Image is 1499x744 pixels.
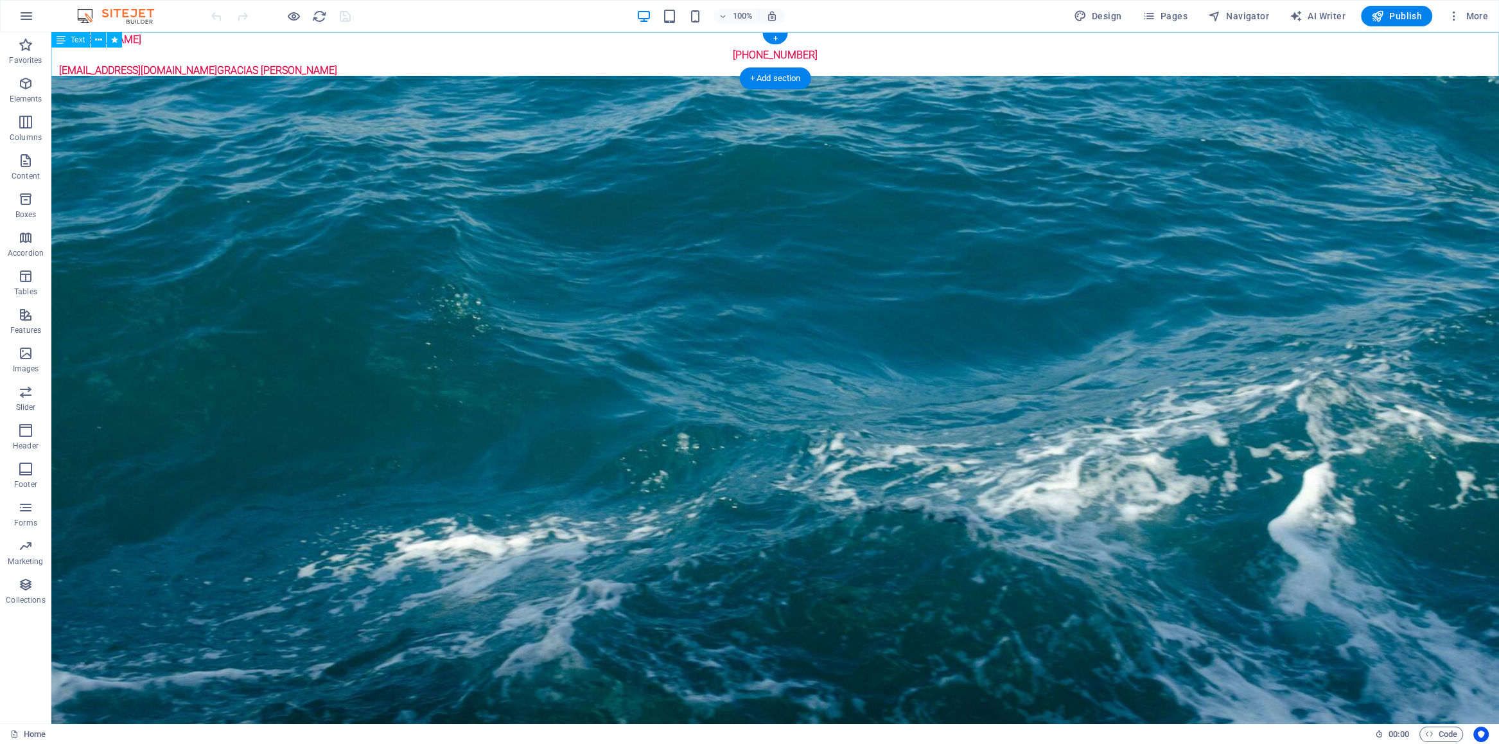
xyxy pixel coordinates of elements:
button: Click here to leave preview mode and continue editing [286,8,301,24]
button: reload [311,8,327,24]
p: Columns [10,132,42,143]
p: Images [13,364,39,374]
p: Favorites [9,55,42,66]
div: + [762,33,787,44]
h6: Session time [1375,727,1409,742]
p: Boxes [15,209,37,220]
p: Slider [16,402,36,412]
a: Click to cancel selection. Double-click to open Pages [10,727,46,742]
i: Reload page [312,9,327,24]
button: AI Writer [1284,6,1351,26]
button: Pages [1137,6,1192,26]
h6: 100% [733,8,753,24]
span: Publish [1371,10,1422,22]
span: Text [71,36,85,44]
i: On resize automatically adjust zoom level to fit chosen device. [766,10,778,22]
span: More [1448,10,1488,22]
p: Marketing [8,556,43,567]
span: : [1398,729,1399,739]
p: Header [13,441,39,451]
p: Tables [14,287,37,297]
button: Code [1419,727,1463,742]
p: Content [12,171,40,181]
button: Publish [1361,6,1432,26]
span: AI Writer [1290,10,1346,22]
p: Features [10,325,41,335]
button: Design [1069,6,1127,26]
img: Editor Logo [74,8,170,24]
p: Accordion [8,248,44,258]
span: Pages [1142,10,1187,22]
button: More [1442,6,1493,26]
span: Navigator [1208,10,1269,22]
span: 00 00 [1389,727,1408,742]
p: Collections [6,595,45,605]
div: Design (Ctrl+Alt+Y) [1069,6,1127,26]
div: + Add section [740,67,811,89]
span: Code [1425,727,1457,742]
button: Navigator [1203,6,1274,26]
p: Elements [10,94,42,104]
button: 100% [714,8,759,24]
button: Usercentrics [1473,727,1489,742]
span: Design [1074,10,1122,22]
p: Footer [14,479,37,490]
p: Forms [14,518,37,528]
